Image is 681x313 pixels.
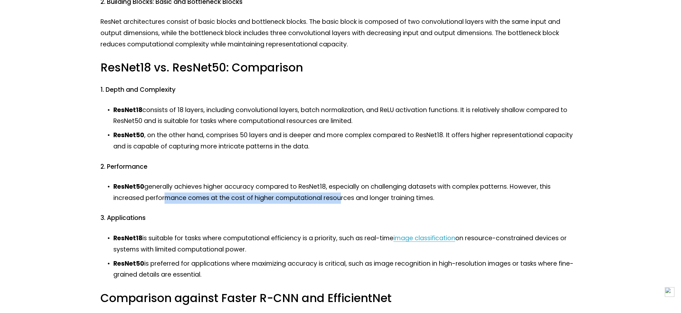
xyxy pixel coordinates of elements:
[100,163,581,171] h4: 2. Performance
[100,291,581,306] h3: Comparison against Faster R-CNN and EfficientNet
[100,60,581,75] h3: ResNet18 vs. ResNet50: Comparison
[113,106,142,114] strong: ResNet18
[113,105,581,127] p: consists of 18 layers, including convolutional layers, batch normalization, and ReLU activation f...
[113,131,144,139] strong: ResNet50
[113,182,144,191] strong: ResNet50
[100,16,581,50] p: ResNet architectures consist of basic blocks and bottleneck blocks. The basic block is composed o...
[393,234,455,242] a: image classification
[113,258,581,280] p: is preferred for applications where maximizing accuracy is critical, such as image recognition in...
[113,233,581,255] p: is suitable for tasks where computational efficiency is a priority, such as real-time on resource...
[113,259,144,268] strong: ResNet50
[113,130,581,152] p: , on the other hand, comprises 50 layers and is deeper and more complex compared to ResNet18. It ...
[100,86,581,94] h4: 1. Depth and Complexity
[113,181,581,204] p: generally achieves higher accuracy compared to ResNet18, especially on challenging datasets with ...
[113,234,142,242] strong: ResNet18
[100,214,581,223] h4: 3. Applications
